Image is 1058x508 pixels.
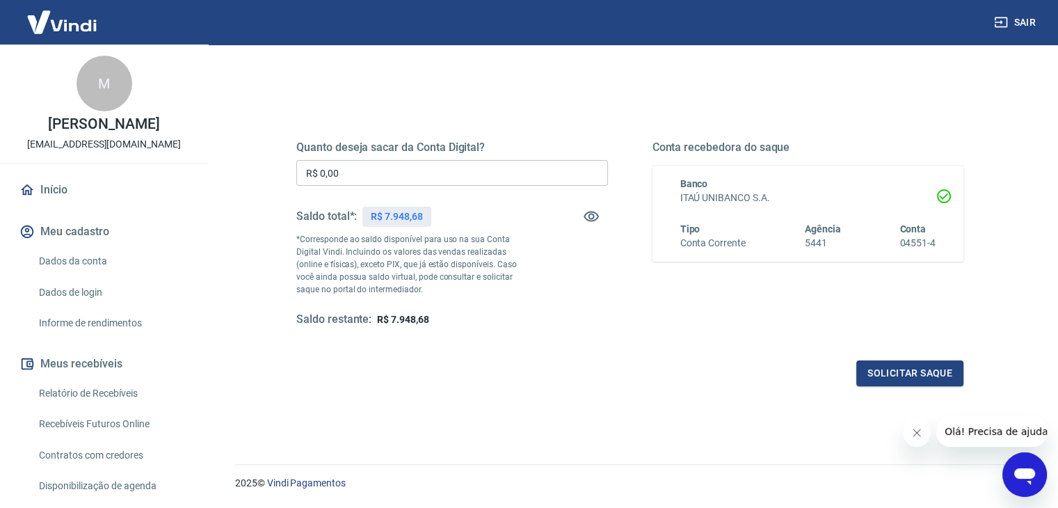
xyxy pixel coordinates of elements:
[680,223,700,235] span: Tipo
[296,141,608,154] h5: Quanto deseja sacar da Conta Digital?
[805,236,841,251] h6: 5441
[991,10,1041,35] button: Sair
[77,56,132,111] div: M
[680,236,746,251] h6: Conta Corrente
[33,309,191,338] a: Informe de rendimentos
[33,472,191,500] a: Disponibilização de agenda
[33,379,191,408] a: Relatório de Recebíveis
[296,312,371,327] h5: Saldo restante:
[899,236,936,251] h6: 04551-4
[17,1,107,43] img: Vindi
[903,419,931,447] iframe: Close message
[296,233,530,296] p: *Corresponde ao saldo disponível para uso na sua Conta Digital Vindi. Incluindo os valores das ve...
[936,416,1047,447] iframe: Message from company
[1002,452,1047,497] iframe: Button to launch messaging window
[27,137,181,152] p: [EMAIL_ADDRESS][DOMAIN_NAME]
[805,223,841,235] span: Agência
[17,349,191,379] button: Meus recebíveis
[680,178,708,189] span: Banco
[235,476,1025,491] p: 2025 ©
[48,117,159,132] p: [PERSON_NAME]
[267,477,346,489] a: Vindi Pagamentos
[33,278,191,307] a: Dados de login
[296,209,357,223] h5: Saldo total*:
[33,247,191,276] a: Dados da conta
[33,410,191,438] a: Recebíveis Futuros Online
[8,10,117,21] span: Olá! Precisa de ajuda?
[17,216,191,247] button: Meu cadastro
[856,360,963,386] button: Solicitar saque
[652,141,964,154] h5: Conta recebedora do saque
[899,223,926,235] span: Conta
[33,441,191,470] a: Contratos com credores
[371,209,422,224] p: R$ 7.948,68
[680,191,936,205] h6: ITAÚ UNIBANCO S.A.
[17,175,191,205] a: Início
[377,314,428,325] span: R$ 7.948,68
